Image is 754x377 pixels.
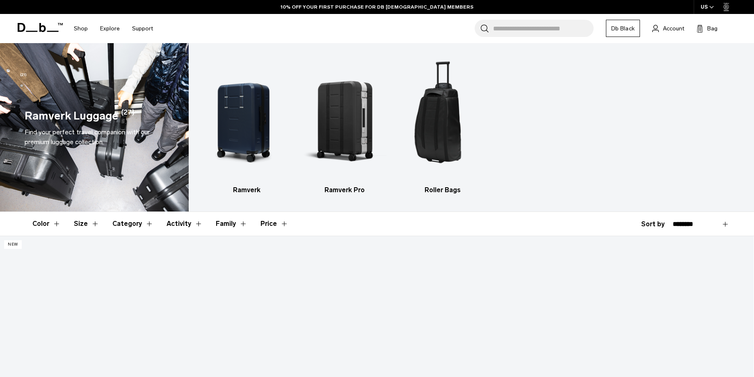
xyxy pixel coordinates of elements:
span: Account [663,24,684,33]
button: Toggle Price [260,212,288,236]
button: Bag [697,23,717,33]
li: 1 / 3 [205,55,289,195]
button: Toggle Filter [74,212,99,236]
img: Db [303,55,386,181]
h3: Ramverk [205,185,289,195]
a: Explore [100,14,120,43]
h1: Ramverk Luggage [25,108,118,124]
span: Bag [707,24,717,33]
p: New [4,240,22,249]
a: Support [132,14,153,43]
button: Toggle Filter [216,212,247,236]
h3: Roller Bags [401,185,484,195]
a: Account [652,23,684,33]
h3: Ramverk Pro [303,185,386,195]
a: Db Ramverk [205,55,289,195]
button: Toggle Filter [32,212,61,236]
a: 10% OFF YOUR FIRST PURCHASE FOR DB [DEMOGRAPHIC_DATA] MEMBERS [281,3,473,11]
span: Find your perfect travel companion with our premium luggage collection. [25,128,150,146]
a: Db Black [606,20,640,37]
span: (27) [121,108,135,124]
li: 3 / 3 [401,55,484,195]
li: 2 / 3 [303,55,386,195]
nav: Main Navigation [68,14,159,43]
img: Db [401,55,484,181]
a: Shop [74,14,88,43]
button: Toggle Filter [112,212,153,236]
a: Db Roller Bags [401,55,484,195]
img: Db [205,55,289,181]
a: Db Ramverk Pro [303,55,386,195]
button: Toggle Filter [167,212,203,236]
